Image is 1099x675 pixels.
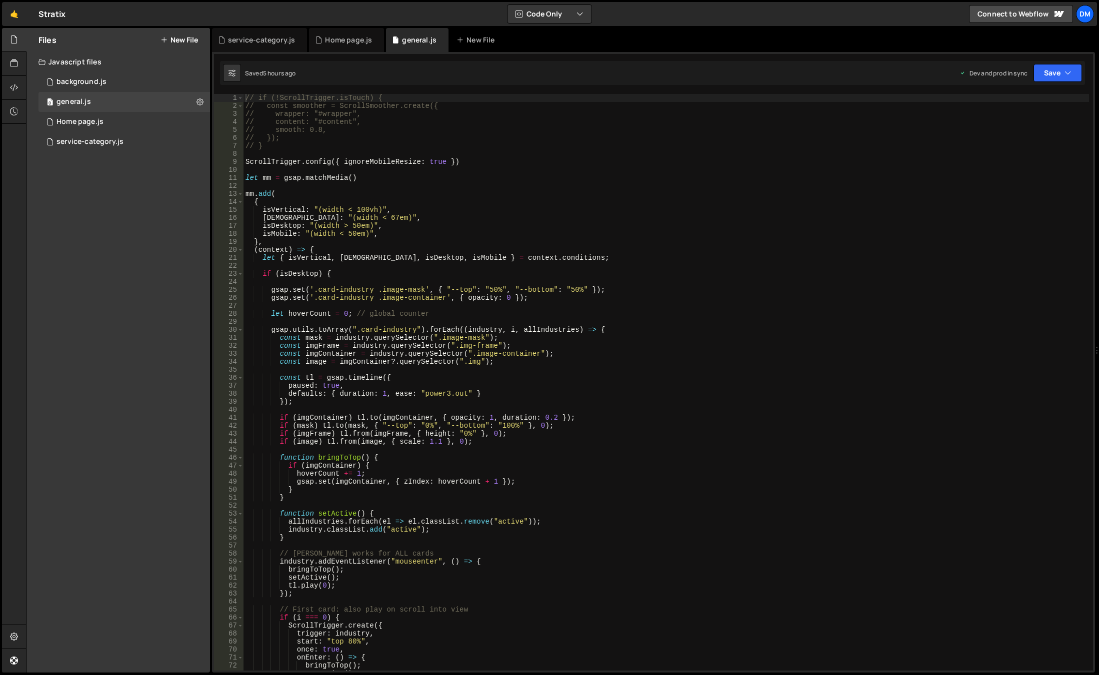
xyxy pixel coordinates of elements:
[214,526,243,534] div: 55
[214,398,243,406] div: 39
[214,414,243,422] div: 41
[214,382,243,390] div: 37
[1033,64,1082,82] button: Save
[402,35,436,45] div: general.js
[214,478,243,486] div: 49
[214,174,243,182] div: 11
[214,246,243,254] div: 20
[214,198,243,206] div: 14
[214,518,243,526] div: 54
[56,97,91,106] div: general.js
[214,462,243,470] div: 47
[214,558,243,566] div: 59
[56,117,103,126] div: Home page.js
[214,254,243,262] div: 21
[214,214,243,222] div: 16
[214,134,243,142] div: 6
[214,574,243,582] div: 61
[214,590,243,598] div: 63
[214,158,243,166] div: 9
[214,454,243,462] div: 46
[263,69,296,77] div: 5 hours ago
[214,566,243,574] div: 60
[214,406,243,414] div: 40
[47,99,53,107] span: 0
[214,614,243,622] div: 66
[214,638,243,646] div: 69
[214,534,243,542] div: 56
[214,494,243,502] div: 51
[214,230,243,238] div: 18
[214,430,243,438] div: 43
[214,334,243,342] div: 31
[38,92,210,112] div: 16575/45802.js
[214,190,243,198] div: 13
[160,36,198,44] button: New File
[214,142,243,150] div: 7
[228,35,295,45] div: service-category.js
[325,35,372,45] div: Home page.js
[214,278,243,286] div: 24
[214,438,243,446] div: 44
[214,238,243,246] div: 19
[214,206,243,214] div: 15
[969,5,1073,23] a: Connect to Webflow
[214,94,243,102] div: 1
[214,318,243,326] div: 29
[214,646,243,654] div: 70
[214,166,243,174] div: 10
[214,358,243,366] div: 34
[214,270,243,278] div: 23
[214,542,243,550] div: 57
[507,5,591,23] button: Code Only
[245,69,296,77] div: Saved
[214,150,243,158] div: 8
[214,294,243,302] div: 26
[214,630,243,638] div: 68
[214,310,243,318] div: 28
[214,326,243,334] div: 30
[214,350,243,358] div: 33
[959,69,1027,77] div: Dev and prod in sync
[214,510,243,518] div: 53
[56,77,106,86] div: background.js
[214,342,243,350] div: 32
[214,662,243,670] div: 72
[214,470,243,478] div: 48
[214,118,243,126] div: 4
[1076,5,1094,23] a: Dm
[456,35,498,45] div: New File
[214,622,243,630] div: 67
[38,112,210,132] : 16575/45977.js
[214,446,243,454] div: 45
[214,390,243,398] div: 38
[214,110,243,118] div: 3
[214,598,243,606] div: 64
[214,422,243,430] div: 42
[26,52,210,72] div: Javascript files
[38,132,210,152] div: 16575/46945.js
[214,582,243,590] div: 62
[56,137,123,146] div: service-category.js
[214,182,243,190] div: 12
[214,550,243,558] div: 58
[214,222,243,230] div: 17
[214,262,243,270] div: 22
[38,72,210,92] div: 16575/45066.js
[214,366,243,374] div: 35
[2,2,26,26] a: 🤙
[214,486,243,494] div: 50
[214,286,243,294] div: 25
[38,34,56,45] h2: Files
[214,654,243,662] div: 71
[214,126,243,134] div: 5
[214,502,243,510] div: 52
[38,8,65,20] div: Stratix
[214,102,243,110] div: 2
[214,606,243,614] div: 65
[214,302,243,310] div: 27
[214,374,243,382] div: 36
